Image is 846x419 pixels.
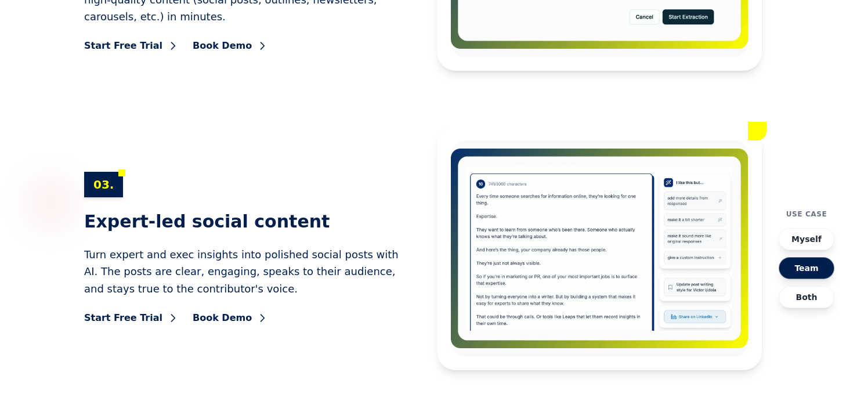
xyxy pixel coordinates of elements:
[786,209,827,219] h4: Use Case
[193,311,268,325] a: Book Demo
[84,211,409,232] h3: Expert-led social content
[779,228,834,250] button: Myself
[193,39,268,53] a: Book Demo
[84,39,179,53] a: Start Free Trial
[84,246,409,297] p: Turn expert and exec insights into polished social posts with AI. The posts are clear, engaging, ...
[779,257,834,279] button: Team
[779,286,834,308] button: Both
[84,311,179,325] a: Start Free Trial
[451,140,748,356] img: Social content creation interface
[84,172,123,197] div: 03.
